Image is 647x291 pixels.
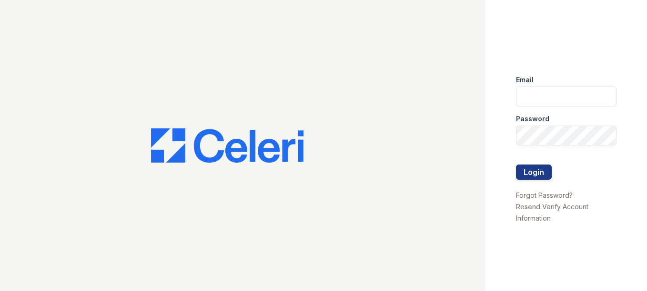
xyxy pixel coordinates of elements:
label: Password [516,114,549,124]
label: Email [516,75,534,85]
button: Login [516,165,552,180]
a: Forgot Password? [516,191,573,199]
a: Resend Verify Account Information [516,203,588,222]
img: CE_Logo_Blue-a8612792a0a2168367f1c8372b55b34899dd931a85d93a1a3d3e32e68fde9ad4.png [151,128,303,163]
